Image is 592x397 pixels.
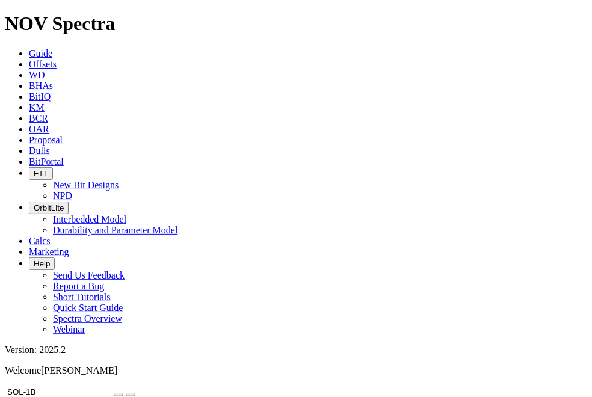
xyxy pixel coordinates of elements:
a: BCR [29,113,48,123]
a: Guide [29,48,52,58]
a: KM [29,102,45,112]
a: Offsets [29,59,57,69]
h1: NOV Spectra [5,13,587,35]
button: Help [29,257,55,270]
p: Welcome [5,365,587,376]
span: FTT [34,169,48,178]
a: Marketing [29,247,69,257]
a: BitIQ [29,91,51,102]
a: Calcs [29,236,51,246]
a: NPD [53,191,72,201]
a: Durability and Parameter Model [53,225,178,235]
a: Spectra Overview [53,313,122,324]
a: BHAs [29,81,53,91]
a: BitPortal [29,156,64,167]
a: Interbedded Model [53,214,126,224]
a: Send Us Feedback [53,270,125,280]
a: Webinar [53,324,85,334]
a: Report a Bug [53,281,104,291]
a: WD [29,70,45,80]
a: New Bit Designs [53,180,119,190]
a: Short Tutorials [53,292,111,302]
button: FTT [29,167,53,180]
a: Dulls [29,146,50,156]
div: Version: 2025.2 [5,345,587,355]
span: [PERSON_NAME] [41,365,117,375]
a: OAR [29,124,49,134]
a: Proposal [29,135,63,145]
span: Help [34,259,50,268]
a: Quick Start Guide [53,303,123,313]
span: OrbitLite [34,203,64,212]
button: OrbitLite [29,202,69,214]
